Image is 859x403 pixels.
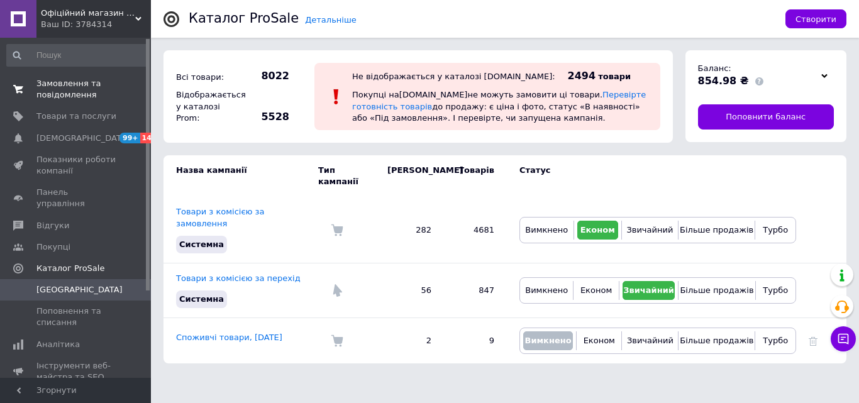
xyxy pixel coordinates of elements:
a: Товари з комісією за замовлення [176,207,264,228]
span: Аналітика [36,339,80,350]
span: Поповнення та списання [36,306,116,328]
span: Вимкнено [525,285,568,295]
span: Створити [795,14,836,24]
td: 56 [375,263,444,317]
div: Відображається у каталозі Prom: [173,86,242,127]
div: Не відображається у каталозі [DOMAIN_NAME]: [352,72,555,81]
span: Покупці [36,241,70,253]
img: Комісія за замовлення [331,334,343,347]
td: Товарів [444,155,507,197]
td: 9 [444,318,507,364]
span: Вимкнено [524,336,571,345]
td: Тип кампанії [318,155,375,197]
span: Більше продажів [680,336,753,345]
span: Товари та послуги [36,111,116,122]
div: Ваш ID: 3784314 [41,19,151,30]
span: Більше продажів [680,225,753,235]
td: [PERSON_NAME] [375,155,444,197]
img: :exclamation: [327,87,346,106]
button: Турбо [758,221,792,240]
td: Назва кампанії [163,155,318,197]
span: 2494 [568,70,596,82]
button: Створити [785,9,846,28]
span: Поповнити баланс [726,111,806,123]
span: Панель управління [36,187,116,209]
button: Звичайний [625,331,675,350]
td: 282 [375,197,444,263]
td: Статус [507,155,796,197]
button: Звичайний [625,221,675,240]
span: Замовлення та повідомлення [36,78,116,101]
span: Офіційний магазин Kraft&Dele🛠 [41,8,135,19]
span: Системна [179,294,224,304]
button: Економ [577,221,618,240]
span: Економ [584,336,615,345]
a: Перевірте готовність товарів [352,90,646,111]
td: 4681 [444,197,507,263]
span: [GEOGRAPHIC_DATA] [36,284,123,295]
span: Більше продажів [680,285,753,295]
a: Поповнити баланс [698,104,834,130]
span: Баланс: [698,63,731,73]
div: Всі товари: [173,69,242,86]
span: Звичайний [627,336,673,345]
button: Турбо [758,331,792,350]
button: Більше продажів [682,281,751,300]
span: 5528 [245,110,289,124]
span: Турбо [763,336,788,345]
span: [DEMOGRAPHIC_DATA] [36,133,130,144]
button: Вимкнено [523,281,570,300]
button: Економ [580,331,618,350]
button: Вимкнено [523,331,573,350]
img: Комісія за замовлення [331,224,343,236]
span: 8022 [245,69,289,83]
span: Системна [179,240,224,249]
span: 14 [140,133,155,143]
span: Покупці на [DOMAIN_NAME] не можуть замовити ці товари. до продажу: є ціна і фото, статус «В наявн... [352,90,646,122]
button: Турбо [759,281,792,300]
button: Економ [577,281,615,300]
span: Відгуки [36,220,69,231]
span: Каталог ProSale [36,263,104,274]
div: Каталог ProSale [189,12,299,25]
span: Показники роботи компанії [36,154,116,177]
button: Більше продажів [682,331,751,350]
a: Товари з комісією за перехід [176,273,301,283]
span: Турбо [763,225,788,235]
a: Споживчі товари, [DATE] [176,333,282,342]
span: Турбо [763,285,788,295]
img: Комісія за перехід [331,284,343,297]
a: Детальніше [305,15,357,25]
span: Інструменти веб-майстра та SEO [36,360,116,383]
span: Звичайний [626,225,673,235]
button: Чат з покупцем [831,326,856,351]
span: 99+ [119,133,140,143]
span: Звичайний [623,285,674,295]
button: Вимкнено [523,221,570,240]
span: Вимкнено [525,225,568,235]
span: Економ [580,225,615,235]
button: Більше продажів [682,221,751,240]
span: Економ [580,285,612,295]
td: 847 [444,263,507,317]
input: Пошук [6,44,148,67]
a: Видалити [809,336,817,345]
button: Звичайний [623,281,675,300]
span: товари [598,72,631,81]
td: 2 [375,318,444,364]
span: 854.98 ₴ [698,75,749,87]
